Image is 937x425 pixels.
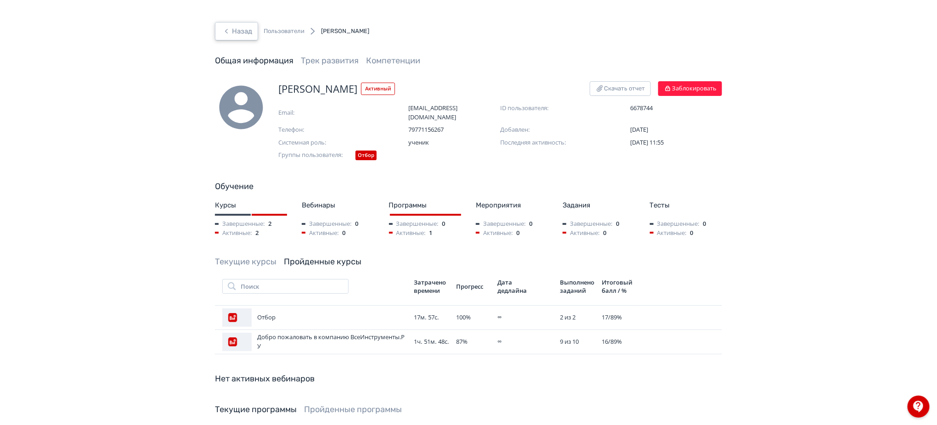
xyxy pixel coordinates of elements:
a: Трек развития [301,56,359,66]
span: ученик [408,138,500,147]
span: [DATE] 11:55 [630,138,664,146]
div: Отбор [356,151,377,160]
span: Активные: [476,229,513,238]
div: Добро пожаловать в компанию ВсеИнструменты.РУ [222,333,406,351]
div: Задания [563,200,635,211]
span: Системная роль: [278,138,370,147]
span: 17м. [414,313,426,321]
span: 48с. [438,337,449,346]
a: Пройденные программы [304,404,402,414]
span: 0 [516,229,519,238]
span: 2 [255,229,259,238]
div: Курсы [215,200,287,211]
span: 0 [442,219,446,229]
a: Текущие программы [215,404,297,414]
span: 0 [603,229,606,238]
span: Активные: [215,229,252,238]
span: Завершенные: [563,219,612,229]
span: 0 [342,229,345,238]
a: Текущие курсы [215,257,277,267]
div: Программы [389,200,461,211]
span: ID пользователя: [500,104,592,113]
span: [DATE] [630,125,648,134]
span: 0 [355,219,358,229]
span: 51м. [424,337,436,346]
span: 87 % [456,337,468,346]
span: Завершенные: [215,219,265,229]
a: Общая информация [215,56,294,66]
span: 6678744 [630,104,722,113]
span: 2 из 2 [560,313,576,321]
span: Последняя активность: [500,138,592,147]
button: Назад [215,22,258,40]
span: Завершенные: [476,219,525,229]
div: Тесты [650,200,722,211]
span: 1ч. [414,337,422,346]
div: Затрачено времени [414,278,449,295]
span: 17 / 89 % [602,313,622,321]
span: Активные: [563,229,599,238]
span: 100 % [456,313,471,321]
a: Пройденные курсы [284,257,361,267]
a: Пользователи [264,27,305,36]
div: ∞ [497,337,553,347]
span: 1 [429,229,433,238]
div: Обучение [215,180,722,193]
span: Телефон: [278,125,370,134]
div: Вебинары [302,200,374,211]
span: Завершенные: [389,219,439,229]
button: Скачать отчет [590,81,651,96]
span: Активные: [650,229,687,238]
div: Дата дедлайна [497,278,530,295]
span: [PERSON_NAME] [321,28,369,34]
span: Группы пользователя: [278,151,352,162]
span: Завершенные: [302,219,351,229]
button: Заблокировать [658,81,722,96]
span: Активный [361,83,395,95]
span: Завершенные: [650,219,700,229]
a: Компетенции [366,56,420,66]
span: 0 [690,229,694,238]
span: 0 [703,219,706,229]
div: Отбор [222,308,406,327]
div: Мероприятия [476,200,548,211]
span: Email: [278,108,370,117]
span: [PERSON_NAME] [278,81,357,96]
span: 0 [529,219,532,229]
div: Прогресс [456,282,490,291]
div: ∞ [497,313,553,322]
span: 57с. [428,313,439,321]
div: Выполнено заданий [560,278,594,295]
span: 9 из 10 [560,337,579,346]
span: 16 / 89 % [602,337,622,346]
span: Активные: [302,229,339,238]
span: 0 [616,219,619,229]
div: Нет активных вебинаров [215,373,722,385]
span: 79771156267 [408,125,500,134]
span: [EMAIL_ADDRESS][DOMAIN_NAME] [408,104,500,122]
div: Итоговый балл / % [602,278,636,295]
span: Активные: [389,229,426,238]
span: Добавлен: [500,125,592,134]
span: 2 [268,219,271,229]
